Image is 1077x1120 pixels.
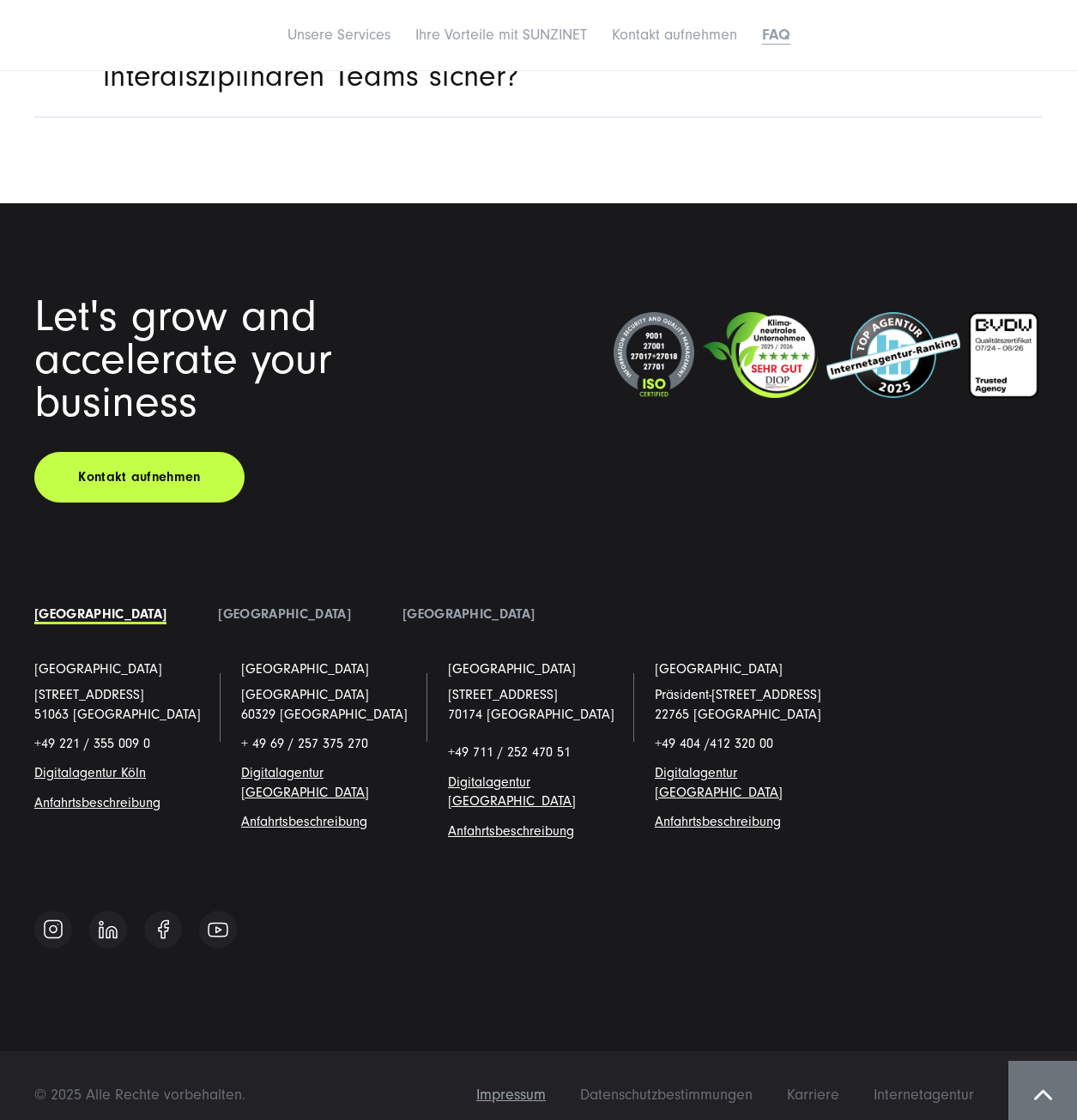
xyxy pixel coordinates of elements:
a: 51063 [GEOGRAPHIC_DATA] [34,707,201,722]
a: Digitalagentur [GEOGRAPHIC_DATA] [448,774,576,809]
a: [GEOGRAPHIC_DATA] [34,606,166,622]
h2: Wie stellen Sie Konsistenz und Qualität in interdisziplinären Teams sicher? [103,32,667,90]
img: Klimaneutrales Unternehmen SUNZINET GmbH [703,312,817,398]
img: Follow us on Linkedin [99,920,118,939]
a: [GEOGRAPHIC_DATA] [218,606,350,622]
a: [GEOGRAPHIC_DATA] [448,659,576,678]
a: Anfahrtsbeschreibung [655,814,781,829]
a: [STREET_ADDRESS] [34,687,144,702]
a: Kontakt aufnehmen [34,452,245,503]
span: Karriere [787,1086,839,1104]
span: Datenschutzbestimmungen [580,1086,753,1104]
a: Digitalagentur [GEOGRAPHIC_DATA] [241,765,369,799]
a: FAQ [762,26,790,44]
a: [GEOGRAPHIC_DATA] [241,659,369,678]
a: 60329 [GEOGRAPHIC_DATA] [241,707,408,722]
img: Follow us on Facebook [158,919,169,939]
p: +49 221 / 355 009 0 [34,734,215,753]
span: + 49 69 / 257 375 270 [241,736,368,751]
a: Kontakt aufnehmen [612,26,737,44]
a: Ihre Vorteile mit SUNZINET [415,26,587,44]
a: [GEOGRAPHIC_DATA] [402,606,535,622]
a: n [139,765,146,780]
p: Präsident-[STREET_ADDRESS] 22765 [GEOGRAPHIC_DATA] [655,685,836,724]
a: Unsere Services [287,26,390,44]
span: Let's grow and accelerate your business [34,291,332,428]
img: Follow us on Youtube [208,922,228,937]
a: Digitalagentur [GEOGRAPHIC_DATA] [655,765,783,799]
img: ISO-Siegel_2024_dunkel [614,312,695,398]
img: Follow us on Instagram [43,918,64,940]
span: 412 320 00 [710,736,773,751]
a: [GEOGRAPHIC_DATA] [655,659,783,678]
img: Top Internetagentur und Full Service Digitalagentur SUNZINET - 2024 [826,312,961,398]
span: Internetagentur [874,1086,974,1104]
span: +49 404 / [655,736,773,751]
a: [GEOGRAPHIC_DATA] [34,659,162,678]
span: g [241,814,367,829]
a: 70174 [GEOGRAPHIC_DATA] [448,707,614,722]
a: Anfahrtsbeschreibun [241,814,360,829]
a: Anfahrtsbeschreibung [448,823,574,839]
a: [STREET_ADDRESS] [448,687,558,702]
span: +49 711 / 252 470 51 [448,744,571,760]
span: [GEOGRAPHIC_DATA] [241,687,369,702]
a: Anfahrtsbeschreibung [34,795,160,810]
span: © 2025 Alle Rechte vorbehalten. [34,1086,245,1104]
span: Impressum [476,1086,546,1104]
img: BVDW-Zertifizierung-Weiß [969,312,1038,398]
a: Digitalagentur Köl [34,765,139,780]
